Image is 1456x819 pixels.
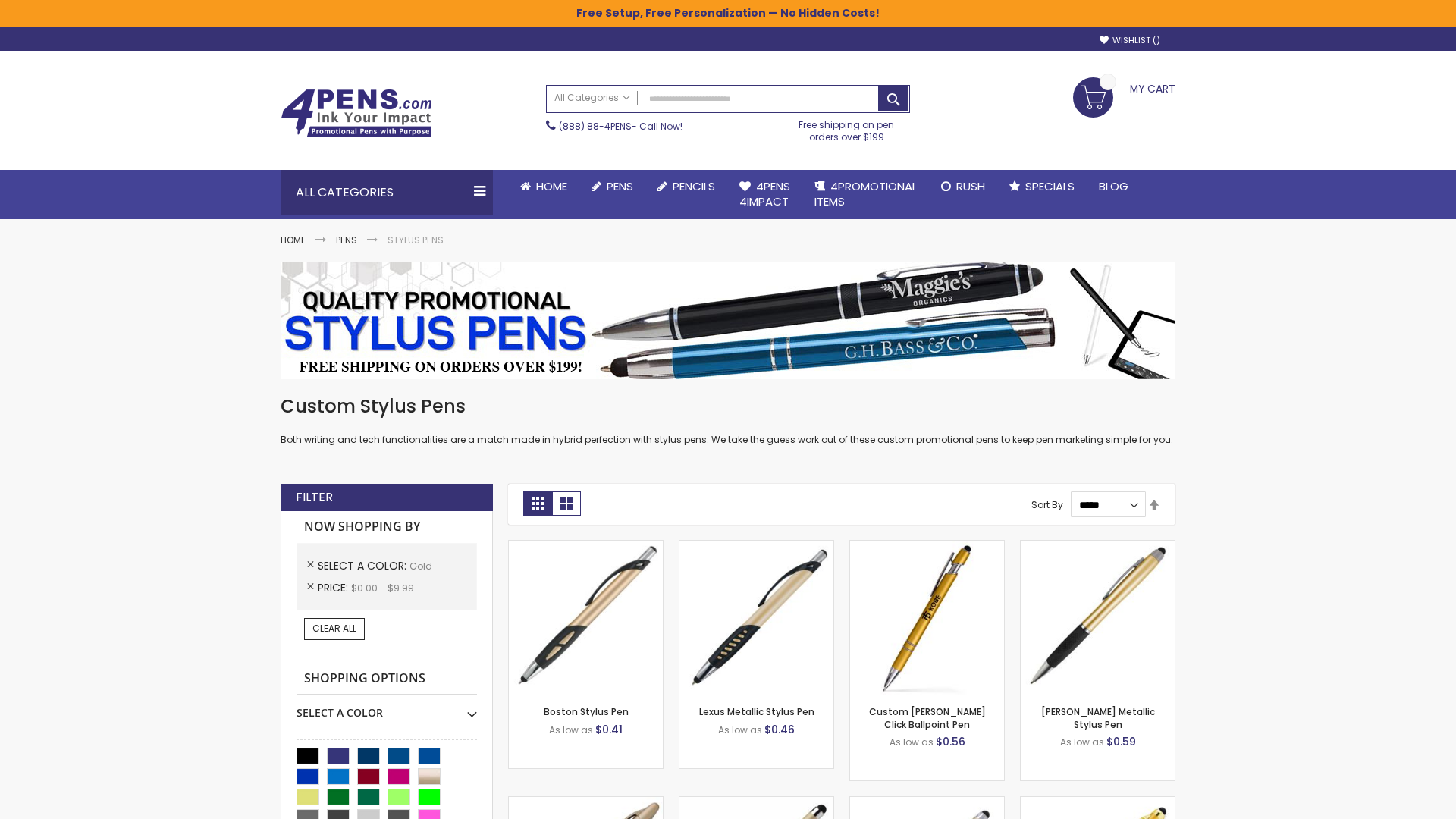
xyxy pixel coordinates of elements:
[312,622,356,635] span: Clear All
[997,170,1087,203] a: Specials
[607,178,633,194] span: Pens
[508,170,579,203] a: Home
[802,170,929,219] a: 4PROMOTIONALITEMS
[509,540,663,553] a: Boston Stylus Pen-Gold
[296,489,333,506] strong: Filter
[318,580,351,595] span: Price
[869,705,986,730] a: Custom [PERSON_NAME] Click Ballpoint Pen
[388,234,444,246] strong: Stylus Pens
[318,558,409,573] span: Select A Color
[559,120,632,133] a: (888) 88-4PENS
[559,120,682,133] span: - Call Now!
[1106,734,1136,749] span: $0.59
[673,178,715,194] span: Pencils
[1099,178,1128,194] span: Blog
[297,511,477,543] strong: Now Shopping by
[1060,736,1104,748] span: As low as
[764,722,795,737] span: $0.46
[547,86,638,111] a: All Categories
[509,541,663,695] img: Boston Stylus Pen-Gold
[850,540,1004,553] a: Custom Alex II Click Ballpoint Pen-Gold
[718,723,762,736] span: As low as
[281,170,493,215] div: All Categories
[956,178,985,194] span: Rush
[850,796,1004,809] a: Cali Custom Stylus Gel pen-Gold
[281,394,1175,419] h1: Custom Stylus Pens
[1031,498,1063,511] label: Sort By
[281,394,1175,447] div: Both writing and tech functionalities are a match made in hybrid perfection with stylus pens. We ...
[509,796,663,809] a: Twist Highlighter-Pen Stylus Combo-Gold
[936,734,965,749] span: $0.56
[281,234,306,246] a: Home
[679,796,833,809] a: Islander Softy Metallic Gel Pen with Stylus-Gold
[281,262,1175,379] img: Stylus Pens
[409,560,432,573] span: Gold
[1087,170,1141,203] a: Blog
[549,723,593,736] span: As low as
[1100,35,1160,46] a: Wishlist
[554,92,630,104] span: All Categories
[523,491,552,516] strong: Grid
[679,541,833,695] img: Lexus Metallic Stylus Pen-Gold
[595,722,623,737] span: $0.41
[929,170,997,203] a: Rush
[850,541,1004,695] img: Custom Alex II Click Ballpoint Pen-Gold
[890,736,934,748] span: As low as
[1025,178,1075,194] span: Specials
[297,695,477,720] div: Select A Color
[1021,540,1175,553] a: Lory Metallic Stylus Pen-Gold
[351,582,414,595] span: $0.00 - $9.99
[783,113,911,143] div: Free shipping on pen orders over $199
[645,170,727,203] a: Pencils
[1021,796,1175,809] a: I-Stylus-Slim-Gold-Gold
[727,170,802,219] a: 4Pens4impact
[536,178,567,194] span: Home
[544,705,629,718] a: Boston Stylus Pen
[281,89,432,137] img: 4Pens Custom Pens and Promotional Products
[1021,541,1175,695] img: Lory Metallic Stylus Pen-Gold
[739,178,790,209] span: 4Pens 4impact
[1041,705,1155,730] a: [PERSON_NAME] Metallic Stylus Pen
[336,234,357,246] a: Pens
[297,663,477,695] strong: Shopping Options
[699,705,814,718] a: Lexus Metallic Stylus Pen
[814,178,917,209] span: 4PROMOTIONAL ITEMS
[304,618,365,639] a: Clear All
[579,170,645,203] a: Pens
[679,540,833,553] a: Lexus Metallic Stylus Pen-Gold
